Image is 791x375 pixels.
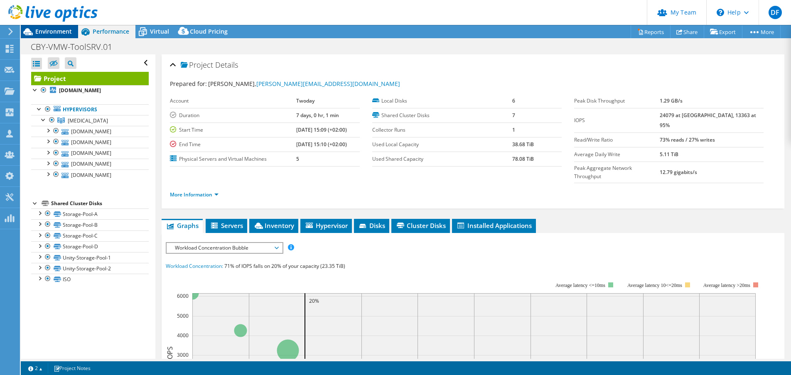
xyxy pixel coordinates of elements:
span: Servers [210,221,243,230]
b: 7 days, 0 hr, 1 min [296,112,339,119]
span: DF [769,6,782,19]
b: 7 [512,112,515,119]
b: 5.11 TiB [660,151,678,158]
label: IOPS [574,116,660,125]
label: Average Daily Write [574,150,660,159]
span: Workload Concentration: [166,262,223,270]
b: 24079 at [GEOGRAPHIC_DATA], 13363 at 95% [660,112,756,129]
text: 3000 [177,351,189,358]
span: Installed Applications [456,221,532,230]
span: 71% of IOPS falls on 20% of your capacity (23.35 TiB) [224,262,345,270]
a: Project [31,72,149,85]
tspan: Average latency <=10ms [556,282,606,288]
b: [DOMAIN_NAME] [59,87,101,94]
label: Used Shared Capacity [372,155,513,163]
span: Environment [35,27,72,35]
a: BAL [31,115,149,126]
a: Storage-Pool-A [31,208,149,219]
span: Project [181,61,213,69]
b: 6 [512,97,515,104]
a: More [742,25,781,38]
b: 12.79 gigabits/s [660,169,697,176]
span: Performance [93,27,129,35]
b: 1.29 GB/s [660,97,683,104]
label: End Time [170,140,296,149]
span: [MEDICAL_DATA] [68,117,108,124]
a: ISO [31,274,149,284]
label: Start Time [170,126,296,134]
a: Project Notes [48,363,96,373]
span: Graphs [166,221,199,230]
label: Account [170,97,296,105]
span: Inventory [253,221,294,230]
a: Share [670,25,704,38]
text: 4000 [177,332,189,339]
b: 78.08 TiB [512,155,534,162]
span: [PERSON_NAME], [208,80,400,88]
span: Details [215,60,238,70]
b: [DATE] 15:09 (+02:00) [296,126,347,133]
span: Virtual [150,27,169,35]
label: Peak Aggregate Network Throughput [574,164,660,181]
a: [DOMAIN_NAME] [31,169,149,180]
span: Cloud Pricing [190,27,228,35]
b: 5 [296,155,299,162]
svg: \n [717,9,724,16]
a: [DOMAIN_NAME] [31,126,149,137]
label: Duration [170,111,296,120]
b: 1 [512,126,515,133]
a: Reports [631,25,671,38]
a: Storage-Pool-C [31,230,149,241]
tspan: Average latency 10<=20ms [628,282,683,288]
b: 73% reads / 27% writes [660,136,715,143]
a: Hypervisors [31,104,149,115]
label: Physical Servers and Virtual Machines [170,155,296,163]
label: Shared Cluster Disks [372,111,513,120]
span: Workload Concentration Bubble [171,243,278,253]
b: 38.68 TiB [512,141,534,148]
a: Export [704,25,742,38]
text: 20% [309,297,319,304]
div: Shared Cluster Disks [51,199,149,208]
a: Storage-Pool-B [31,219,149,230]
a: [DOMAIN_NAME] [31,137,149,147]
a: Storage-Pool-D [31,241,149,252]
span: Disks [358,221,385,230]
text: Average latency >20ms [703,282,750,288]
h1: CBY-VMW-ToolSRV.01 [27,42,125,51]
label: Peak Disk Throughput [574,97,660,105]
a: More Information [170,191,219,198]
a: 2 [22,363,48,373]
label: Collector Runs [372,126,513,134]
label: Prepared for: [170,80,207,88]
span: Hypervisor [305,221,348,230]
label: Read/Write Ratio [574,136,660,144]
text: IOPS [165,346,174,361]
text: 6000 [177,292,189,299]
a: [DOMAIN_NAME] [31,159,149,169]
b: Twoday [296,97,314,104]
a: [DOMAIN_NAME] [31,85,149,96]
a: [DOMAIN_NAME] [31,148,149,159]
a: [PERSON_NAME][EMAIL_ADDRESS][DOMAIN_NAME] [256,80,400,88]
b: [DATE] 15:10 (+02:00) [296,141,347,148]
label: Local Disks [372,97,513,105]
text: 5000 [177,312,189,319]
a: Unity-Storage-Pool-2 [31,263,149,274]
label: Used Local Capacity [372,140,513,149]
a: Unity-Storage-Pool-1 [31,252,149,263]
span: Cluster Disks [395,221,446,230]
